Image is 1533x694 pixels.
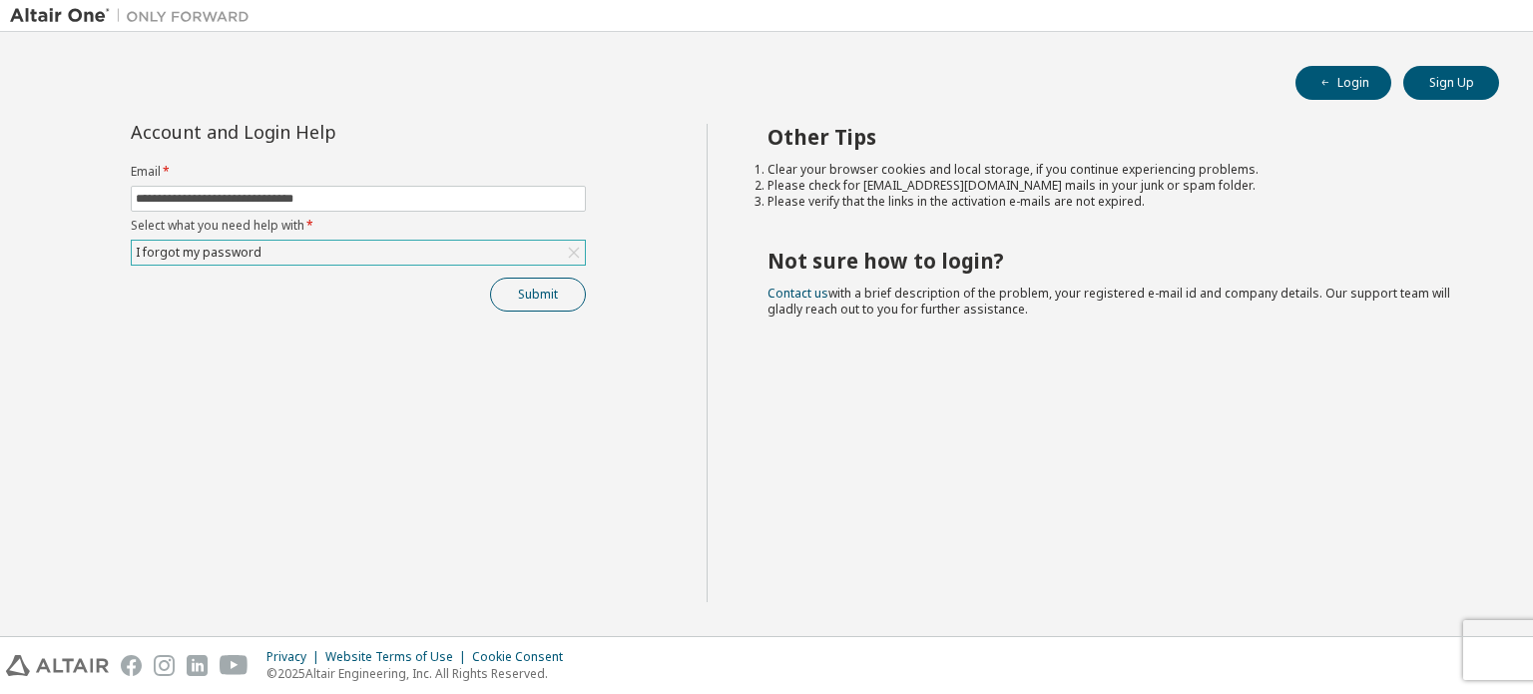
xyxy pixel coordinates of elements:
[6,655,109,676] img: altair_logo.svg
[187,655,208,676] img: linkedin.svg
[767,285,1450,318] span: with a brief description of the problem, your registered e-mail id and company details. Our suppo...
[472,649,575,665] div: Cookie Consent
[220,655,249,676] img: youtube.svg
[266,665,575,682] p: © 2025 Altair Engineering, Inc. All Rights Reserved.
[131,124,495,140] div: Account and Login Help
[1403,66,1499,100] button: Sign Up
[154,655,175,676] img: instagram.svg
[767,162,1464,178] li: Clear your browser cookies and local storage, if you continue experiencing problems.
[121,655,142,676] img: facebook.svg
[132,241,585,265] div: I forgot my password
[767,248,1464,274] h2: Not sure how to login?
[131,218,586,234] label: Select what you need help with
[490,278,586,312] button: Submit
[767,194,1464,210] li: Please verify that the links in the activation e-mails are not expired.
[133,242,264,264] div: I forgot my password
[131,164,586,180] label: Email
[1295,66,1391,100] button: Login
[767,285,828,302] a: Contact us
[767,178,1464,194] li: Please check for [EMAIL_ADDRESS][DOMAIN_NAME] mails in your junk or spam folder.
[767,124,1464,150] h2: Other Tips
[325,649,472,665] div: Website Terms of Use
[10,6,259,26] img: Altair One
[266,649,325,665] div: Privacy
